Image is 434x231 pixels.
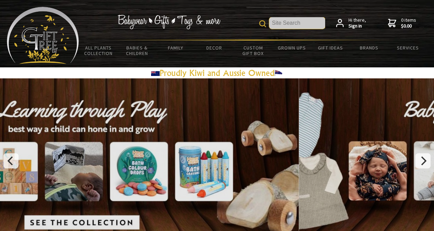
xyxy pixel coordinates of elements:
a: Hi there,Sign in [336,17,366,29]
img: Babyware - Gifts - Toys and more... [7,7,79,64]
input: Site Search [269,17,325,29]
a: All Plants Collection [79,41,118,60]
a: Grown Ups [272,41,311,55]
strong: $0.00 [401,23,416,29]
a: Decor [195,41,234,55]
strong: Sign in [349,23,366,29]
a: 0 items$0.00 [388,17,416,29]
a: Gift Ideas [311,41,350,55]
a: Services [388,41,427,55]
span: Hi there, [349,17,366,29]
img: product search [259,20,266,27]
button: Next [415,153,431,168]
a: Proudly Kiwi and Aussie Owned [151,68,283,78]
a: Custom Gift Box [234,41,273,60]
img: Babywear - Gifts - Toys & more [118,15,221,29]
button: Previous [3,153,19,168]
span: 0 items [401,17,416,29]
a: Babies & Children [118,41,157,60]
a: Family [156,41,195,55]
a: Brands [350,41,389,55]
